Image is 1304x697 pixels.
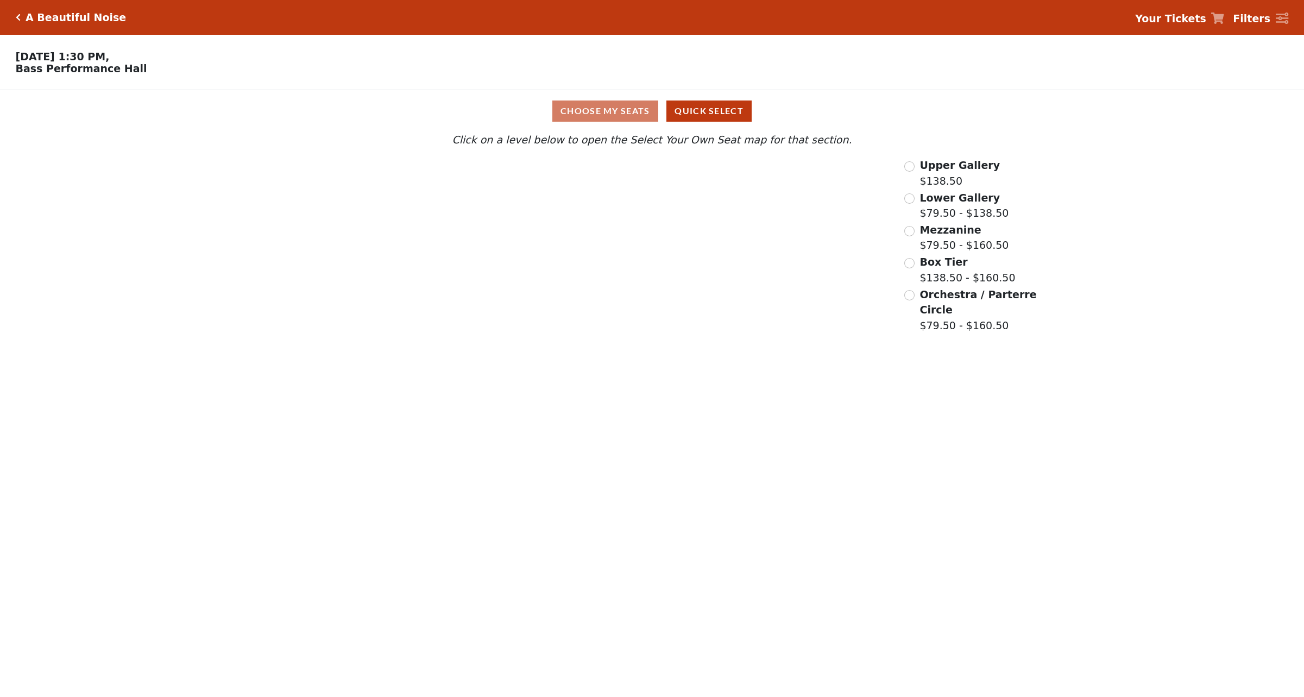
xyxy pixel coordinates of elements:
[919,288,1036,316] span: Orchestra / Parterre Circle
[298,171,594,242] path: Upper Gallery - Seats Available: 262
[1233,11,1288,27] a: Filters
[171,132,1133,148] p: Click on a level below to open the Select Your Own Seat map for that section.
[1135,11,1224,27] a: Your Tickets
[26,11,126,24] h5: A Beautiful Noise
[462,417,761,598] path: Orchestra / Parterre Circle - Seats Available: 24
[919,287,1038,334] label: $79.50 - $160.50
[1233,12,1270,24] strong: Filters
[919,192,1000,204] span: Lower Gallery
[322,229,634,328] path: Lower Gallery - Seats Available: 14
[919,159,1000,171] span: Upper Gallery
[919,222,1009,253] label: $79.50 - $160.50
[919,256,967,268] span: Box Tier
[1135,12,1206,24] strong: Your Tickets
[16,14,21,21] a: Click here to go back to filters
[666,101,752,122] button: Quick Select
[919,190,1009,221] label: $79.50 - $138.50
[919,224,981,236] span: Mezzanine
[919,158,1000,189] label: $138.50
[919,254,1015,285] label: $138.50 - $160.50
